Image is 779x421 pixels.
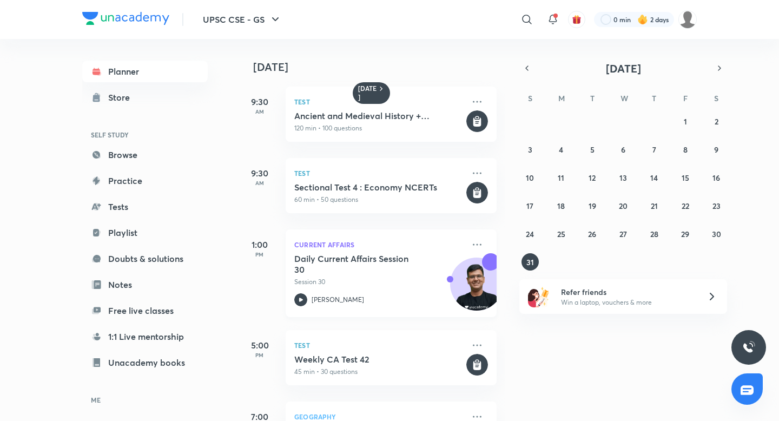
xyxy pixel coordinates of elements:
[82,87,208,108] a: Store
[82,196,208,218] a: Tests
[526,173,534,183] abbr: August 10, 2025
[619,229,627,239] abbr: August 27, 2025
[552,141,570,158] button: August 4, 2025
[82,352,208,373] a: Unacademy books
[637,14,648,25] img: streak
[559,144,563,155] abbr: August 4, 2025
[526,201,533,211] abbr: August 17, 2025
[606,61,641,76] span: [DATE]
[82,326,208,347] a: 1:1 Live mentorship
[82,126,208,144] h6: SELF STUDY
[528,286,550,307] img: referral
[294,277,464,287] p: Session 30
[82,12,169,28] a: Company Logo
[528,144,532,155] abbr: August 3, 2025
[294,167,464,180] p: Test
[708,225,725,242] button: August 30, 2025
[312,295,364,305] p: [PERSON_NAME]
[682,201,689,211] abbr: August 22, 2025
[451,264,503,315] img: Avatar
[557,201,565,211] abbr: August 18, 2025
[742,341,755,354] img: ttu
[238,251,281,258] p: PM
[568,11,585,28] button: avatar
[82,144,208,166] a: Browse
[712,201,721,211] abbr: August 23, 2025
[619,173,627,183] abbr: August 13, 2025
[584,141,601,158] button: August 5, 2025
[294,110,464,121] h5: Ancient and Medieval History + Current Affairs
[82,391,208,409] h6: ME
[708,169,725,186] button: August 16, 2025
[650,173,658,183] abbr: August 14, 2025
[677,225,694,242] button: August 29, 2025
[561,286,694,298] h6: Refer friends
[708,141,725,158] button: August 9, 2025
[677,197,694,214] button: August 22, 2025
[82,222,208,244] a: Playlist
[108,91,136,104] div: Store
[528,93,532,103] abbr: Sunday
[82,248,208,269] a: Doubts & solutions
[683,144,688,155] abbr: August 8, 2025
[294,182,464,193] h5: Sectional Test 4 : Economy NCERTs
[294,367,464,377] p: 45 min • 30 questions
[677,141,694,158] button: August 8, 2025
[650,229,658,239] abbr: August 28, 2025
[589,201,596,211] abbr: August 19, 2025
[238,352,281,358] p: PM
[521,225,539,242] button: August 24, 2025
[615,141,632,158] button: August 6, 2025
[294,354,464,365] h5: Weekly CA Test 42
[645,169,663,186] button: August 14, 2025
[677,113,694,130] button: August 1, 2025
[708,113,725,130] button: August 2, 2025
[714,144,718,155] abbr: August 9, 2025
[683,93,688,103] abbr: Friday
[584,169,601,186] button: August 12, 2025
[584,225,601,242] button: August 26, 2025
[645,197,663,214] button: August 21, 2025
[196,9,288,30] button: UPSC CSE - GS
[681,229,689,239] abbr: August 29, 2025
[590,93,595,103] abbr: Tuesday
[294,195,464,205] p: 60 min • 50 questions
[238,95,281,108] h5: 9:30
[561,298,694,307] p: Win a laptop, vouchers & more
[558,93,565,103] abbr: Monday
[558,173,564,183] abbr: August 11, 2025
[82,300,208,321] a: Free live classes
[590,144,595,155] abbr: August 5, 2025
[552,169,570,186] button: August 11, 2025
[589,173,596,183] abbr: August 12, 2025
[552,225,570,242] button: August 25, 2025
[521,141,539,158] button: August 3, 2025
[588,229,596,239] abbr: August 26, 2025
[358,84,377,102] h6: [DATE]
[526,257,534,267] abbr: August 31, 2025
[714,93,718,103] abbr: Saturday
[238,180,281,186] p: AM
[651,201,658,211] abbr: August 21, 2025
[708,197,725,214] button: August 23, 2025
[521,169,539,186] button: August 10, 2025
[584,197,601,214] button: August 19, 2025
[294,238,464,251] p: Current Affairs
[682,173,689,183] abbr: August 15, 2025
[82,274,208,295] a: Notes
[294,123,464,133] p: 120 min • 100 questions
[526,229,534,239] abbr: August 24, 2025
[557,229,565,239] abbr: August 25, 2025
[82,12,169,25] img: Company Logo
[238,339,281,352] h5: 5:00
[521,253,539,271] button: August 31, 2025
[619,201,628,211] abbr: August 20, 2025
[621,144,625,155] abbr: August 6, 2025
[294,253,429,275] h5: Daily Current Affairs Session 30
[620,93,628,103] abbr: Wednesday
[645,141,663,158] button: August 7, 2025
[294,339,464,352] p: Test
[294,95,464,108] p: Test
[652,93,656,103] abbr: Thursday
[615,225,632,242] button: August 27, 2025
